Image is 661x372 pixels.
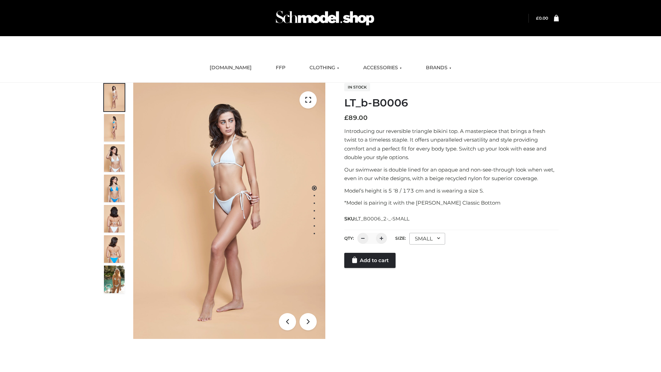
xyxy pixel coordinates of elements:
a: BRANDS [421,60,457,75]
img: ArielClassicBikiniTop_CloudNine_AzureSky_OW114ECO_7-scaled.jpg [104,205,125,232]
a: ACCESSORIES [358,60,407,75]
a: FFP [271,60,291,75]
p: Our swimwear is double lined for an opaque and non-see-through look when wet, even in our white d... [344,165,559,183]
img: ArielClassicBikiniTop_CloudNine_AzureSky_OW114ECO_8-scaled.jpg [104,235,125,263]
label: Size: [395,236,406,241]
p: Introducing our reversible triangle bikini top. A masterpiece that brings a fresh twist to a time... [344,127,559,162]
p: *Model is pairing it with the [PERSON_NAME] Classic Bottom [344,198,559,207]
img: ArielClassicBikiniTop_CloudNine_AzureSky_OW114ECO_2-scaled.jpg [104,114,125,142]
a: [DOMAIN_NAME] [204,60,257,75]
a: Add to cart [344,253,396,268]
img: ArielClassicBikiniTop_CloudNine_AzureSky_OW114ECO_1-scaled.jpg [104,84,125,111]
span: SKU: [344,215,410,223]
img: ArielClassicBikiniTop_CloudNine_AzureSky_OW114ECO_4-scaled.jpg [104,175,125,202]
p: Model’s height is 5 ‘8 / 173 cm and is wearing a size S. [344,186,559,195]
img: Schmodel Admin 964 [273,4,377,32]
bdi: 89.00 [344,114,368,122]
a: £0.00 [536,15,548,21]
bdi: 0.00 [536,15,548,21]
span: £ [536,15,539,21]
a: CLOTHING [304,60,344,75]
img: ArielClassicBikiniTop_CloudNine_AzureSky_OW114ECO_1 [133,83,325,339]
img: Arieltop_CloudNine_AzureSky2.jpg [104,266,125,293]
img: ArielClassicBikiniTop_CloudNine_AzureSky_OW114ECO_3-scaled.jpg [104,144,125,172]
div: SMALL [409,233,445,245]
span: LT_B0006_2-_-SMALL [356,216,409,222]
span: £ [344,114,348,122]
label: QTY: [344,236,354,241]
h1: LT_b-B0006 [344,97,559,109]
span: In stock [344,83,370,91]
